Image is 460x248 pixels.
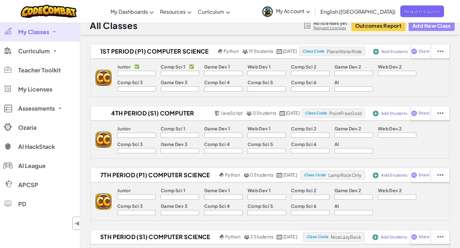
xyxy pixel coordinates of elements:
a: Request a Quote [400,5,444,17]
img: IconAddStudents.svg [372,234,378,240]
p: Web Dev 2 [378,126,402,131]
img: IconAddStudents.svg [373,172,379,178]
span: 19 Students [249,48,273,54]
p: Comp Sci 5 [248,203,273,208]
span: Share [418,235,429,239]
img: calendar.svg [277,235,282,239]
img: calendar.svg [277,49,282,54]
img: IconStudentEllipsis.svg [437,172,443,178]
p: AI [334,203,339,208]
p: Game Dev 1 [204,64,230,69]
a: 1st Period (P1) Computer Science Python 19 Students [DATE] [91,47,299,56]
p: Game Dev 1 [204,126,230,131]
img: IconStudentEllipsis.svg [437,234,443,240]
img: calendar.svg [277,173,282,178]
img: IconShare_Purple.svg [411,172,417,178]
span: Python [225,234,241,239]
span: PlaneWaterRide [327,48,362,54]
img: javascript.png [214,111,220,116]
img: MultipleUsers.png [242,49,248,54]
p: Game Dev 2 [334,126,361,131]
span: [DATE] [283,48,297,54]
p: Comp Sci 3 [117,203,143,208]
p: Junior [117,126,131,131]
p: Comp Sci 6 [291,142,316,147]
img: python.png [220,235,225,239]
img: MultipleUsers.png [243,173,249,178]
a: My Account [259,1,313,21]
span: AI HackStack [18,144,55,150]
img: IconAddStudents.svg [373,49,379,55]
span: Class Code [302,49,324,53]
img: python.png [219,173,224,178]
span: LampRockOnly [328,172,362,178]
span: Teacher Toolkit [18,67,61,73]
p: Comp Sci 1 [161,126,185,131]
img: IconShare_Purple.svg [411,110,417,116]
span: My Dashboards [111,8,148,15]
p: Comp Sci 4 [204,203,230,208]
p: Game Dev 2 [334,64,361,69]
p: Web Dev 2 [378,188,402,193]
a: Request Licenses [313,26,347,31]
button: Add New Class [409,20,455,31]
img: logo [96,193,111,209]
p: Junior [117,64,131,69]
p: Comp Sci 3 [117,80,143,85]
h2: 5th Period (S1) Computer Science [91,232,218,242]
p: Game Dev 2 [334,188,361,193]
p: AI [334,142,339,147]
span: AI League [18,163,46,169]
p: Comp Sci 6 [291,203,316,208]
span: JavaScript [221,110,243,116]
span: Add Students [381,50,408,54]
p: Web Dev 1 [248,126,271,131]
a: 7th Period (P1) Computer Science Python 0 Students [DATE] [91,170,300,180]
h2: 1st Period (P1) Computer Science [91,47,217,56]
h1: All Classes [90,19,137,32]
button: Outcomes Report [351,20,405,31]
span: Class Code [305,111,326,115]
p: Comp Sci 5 [248,80,273,85]
p: Game Dev 3 [161,80,188,85]
p: Comp Sci 2 [291,64,316,69]
p: Game Dev 3 [161,142,188,147]
a: English ([GEOGRAPHIC_DATA]) [317,3,399,20]
span: My Classes [18,29,49,35]
p: ✅ [189,64,194,69]
img: logo [96,70,111,86]
span: Add Students [381,235,407,239]
span: Class Code [306,235,328,239]
span: Add Students [381,173,407,177]
img: MultipleUsers.png [244,235,249,239]
span: 3 Students [250,234,273,239]
p: Comp Sci 1 [161,188,185,193]
p: Game Dev 1 [204,188,230,193]
span: My Account [276,8,310,14]
a: Curriculum [195,3,233,20]
span: Share [418,173,429,177]
img: MultipleUsers.png [246,111,252,116]
span: Python [224,48,239,54]
span: NiceLazyBack [331,234,361,240]
span: English ([GEOGRAPHIC_DATA]) [320,8,395,15]
p: Comp Sci 6 [291,80,316,85]
img: IconShare_Purple.svg [411,234,417,240]
img: IconAddStudents.svg [373,111,379,116]
p: Comp Sci 3 [117,142,143,147]
img: logo [96,132,111,148]
img: CodeCombat logo [21,5,77,18]
span: Curriculum [18,48,50,54]
a: 5th Period (S1) Computer Science Python 3 Students [DATE] [91,232,303,242]
p: Web Dev 1 [248,188,271,193]
p: Web Dev 1 [248,64,271,69]
span: Assessments [18,106,55,111]
span: [DATE] [283,234,297,239]
img: IconShare_Purple.svg [411,48,417,54]
span: 0 Students [253,110,276,116]
p: Comp Sci 2 [291,188,316,193]
h2: 4th Period (S1) Computer Science [91,108,213,118]
p: Comp Sci 4 [204,142,230,147]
